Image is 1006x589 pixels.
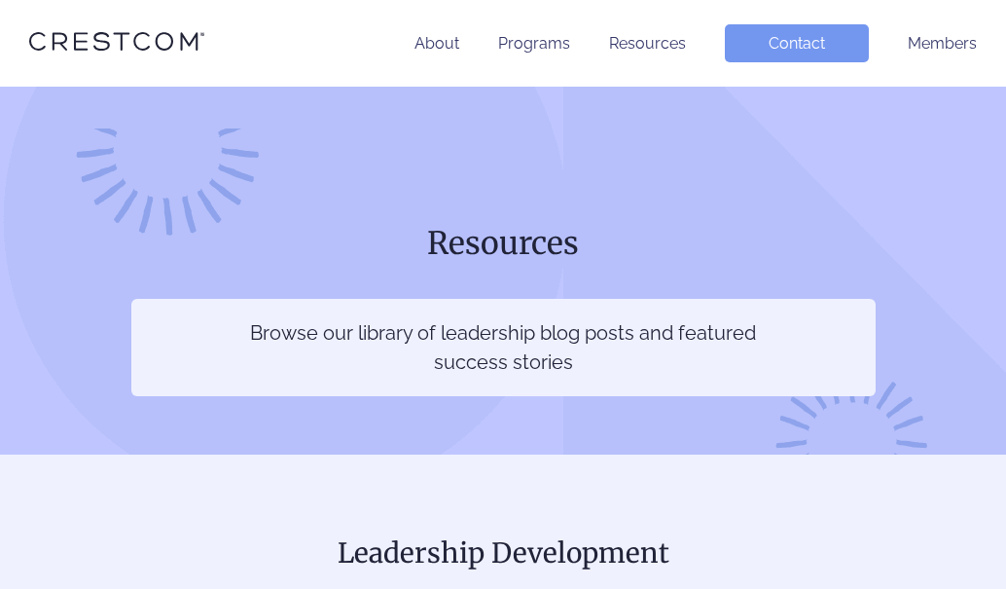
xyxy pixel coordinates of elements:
[29,533,977,573] h2: Leadership Development
[498,34,570,53] a: Programs
[249,318,758,377] p: Browse our library of leadership blog posts and featured success stories
[414,34,459,53] a: About
[609,34,686,53] a: Resources
[725,24,869,62] a: Contact
[131,223,876,264] h1: Resources
[908,34,977,53] a: Members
